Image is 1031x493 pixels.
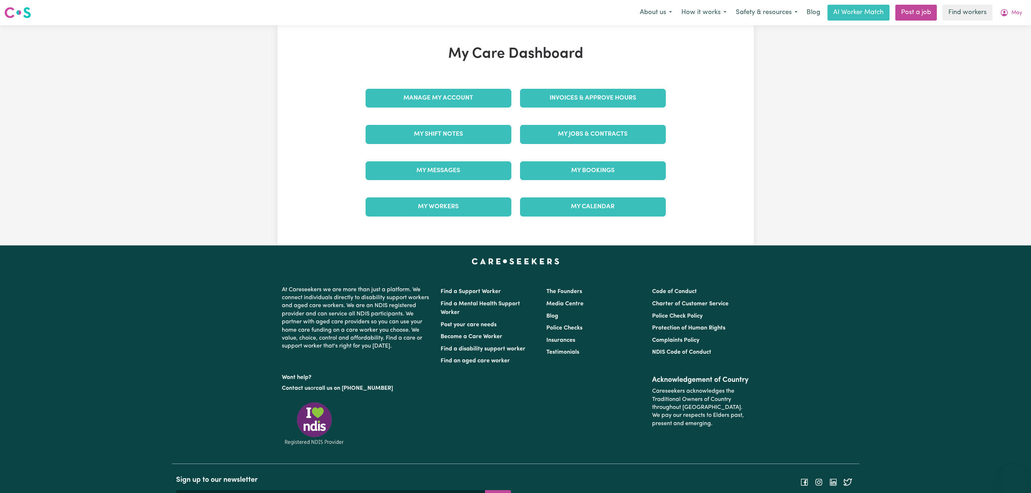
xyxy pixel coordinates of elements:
a: Manage My Account [366,89,511,108]
a: Charter of Customer Service [652,301,729,307]
a: Follow Careseekers on Facebook [800,479,809,485]
h2: Acknowledgement of Country [652,376,749,384]
a: Contact us [282,385,310,391]
button: My Account [995,5,1027,20]
a: My Calendar [520,197,666,216]
h1: My Care Dashboard [361,45,670,63]
a: Find workers [943,5,992,21]
a: Code of Conduct [652,289,697,295]
a: The Founders [546,289,582,295]
p: At Careseekers we are more than just a platform. We connect individuals directly to disability su... [282,283,432,353]
a: Find a Mental Health Support Worker [441,301,520,315]
h2: Sign up to our newsletter [176,476,511,484]
a: Careseekers logo [4,4,31,21]
a: Complaints Policy [652,337,699,343]
a: My Messages [366,161,511,180]
a: Blog [546,313,558,319]
a: AI Worker Match [827,5,890,21]
a: Insurances [546,337,575,343]
a: Media Centre [546,301,584,307]
a: Blog [802,5,825,21]
a: Post a job [895,5,937,21]
a: Find an aged care worker [441,358,510,364]
a: Find a disability support worker [441,346,525,352]
a: My Shift Notes [366,125,511,144]
a: Post your care needs [441,322,497,328]
img: Careseekers logo [4,6,31,19]
a: Become a Care Worker [441,334,502,340]
a: Protection of Human Rights [652,325,725,331]
a: Find a Support Worker [441,289,501,295]
button: About us [635,5,677,20]
button: Safety & resources [731,5,802,20]
a: Follow Careseekers on Twitter [843,479,852,485]
p: or [282,381,432,395]
iframe: Button to launch messaging window, conversation in progress [1002,464,1025,487]
a: Police Checks [546,325,582,331]
a: Testimonials [546,349,579,355]
a: call us on [PHONE_NUMBER] [316,385,393,391]
a: My Workers [366,197,511,216]
a: Follow Careseekers on LinkedIn [829,479,838,485]
p: Careseekers acknowledges the Traditional Owners of Country throughout [GEOGRAPHIC_DATA]. We pay o... [652,384,749,431]
button: How it works [677,5,731,20]
a: Follow Careseekers on Instagram [814,479,823,485]
p: Want help? [282,371,432,381]
a: My Bookings [520,161,666,180]
a: Police Check Policy [652,313,703,319]
img: Registered NDIS provider [282,401,347,446]
a: Invoices & Approve Hours [520,89,666,108]
a: Careseekers home page [472,258,559,264]
a: My Jobs & Contracts [520,125,666,144]
span: May [1012,9,1022,17]
a: NDIS Code of Conduct [652,349,711,355]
